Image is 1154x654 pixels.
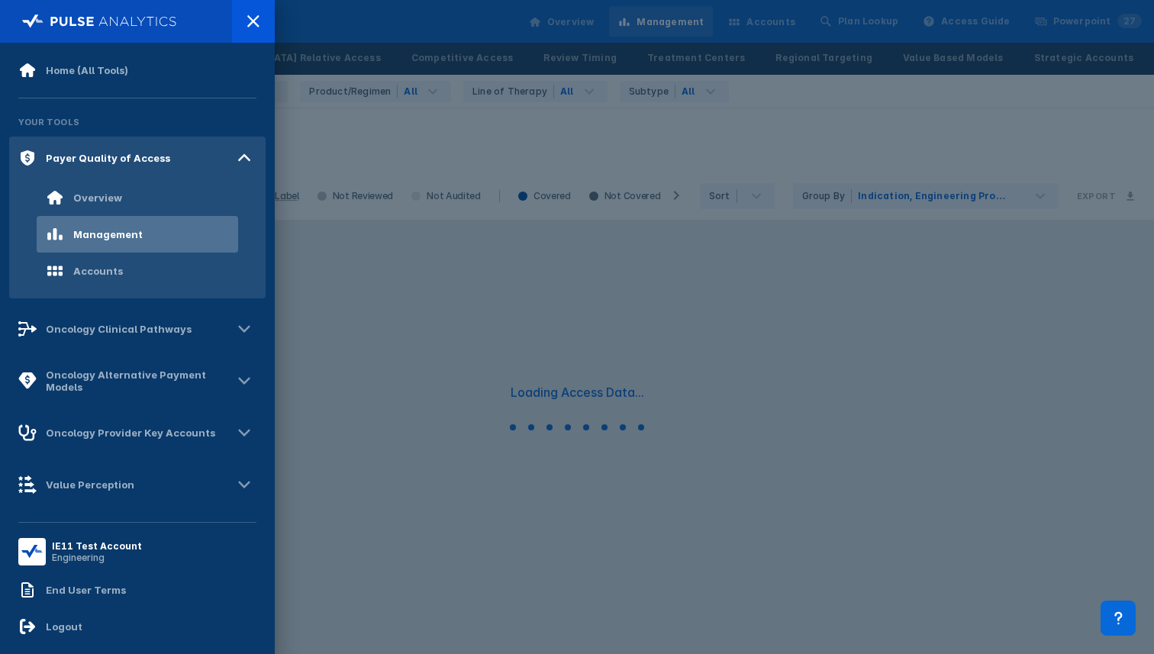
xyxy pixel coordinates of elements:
img: menu button [21,541,43,562]
div: Value Perception [46,478,134,491]
div: Logout [46,620,82,633]
div: Home (All Tools) [46,64,128,76]
div: Oncology Clinical Pathways [46,323,192,335]
div: IE11 Test Account [52,540,142,552]
div: Payer Quality of Access [46,152,170,164]
div: Accounts [73,265,123,277]
a: Management [9,216,266,253]
div: Oncology Provider Key Accounts [46,427,215,439]
a: Home (All Tools) [9,52,266,89]
div: Contact Support [1101,601,1136,636]
div: Management [73,228,143,240]
div: Oncology Alternative Payment Models [46,369,232,393]
div: Engineering [52,552,142,563]
img: pulse-logo-full-white.svg [22,11,177,32]
div: Your Tools [9,108,266,137]
a: Accounts [9,253,266,289]
div: Overview [73,192,122,204]
div: End User Terms [46,584,126,596]
a: Overview [9,179,266,216]
a: End User Terms [9,572,266,608]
